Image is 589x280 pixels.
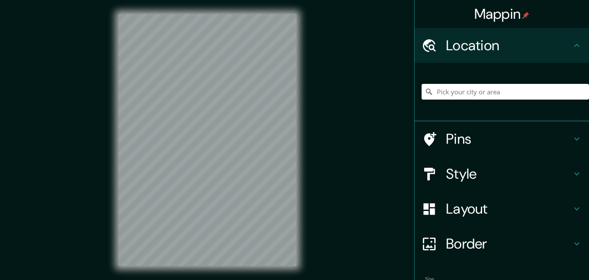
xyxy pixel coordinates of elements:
[415,28,589,63] div: Location
[446,235,572,252] h4: Border
[415,226,589,261] div: Border
[422,84,589,100] input: Pick your city or area
[522,12,529,19] img: pin-icon.png
[415,191,589,226] div: Layout
[446,200,572,218] h4: Layout
[446,130,572,148] h4: Pins
[474,5,530,23] h4: Mappin
[446,165,572,183] h4: Style
[415,156,589,191] div: Style
[415,121,589,156] div: Pins
[446,37,572,54] h4: Location
[119,14,296,266] canvas: Map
